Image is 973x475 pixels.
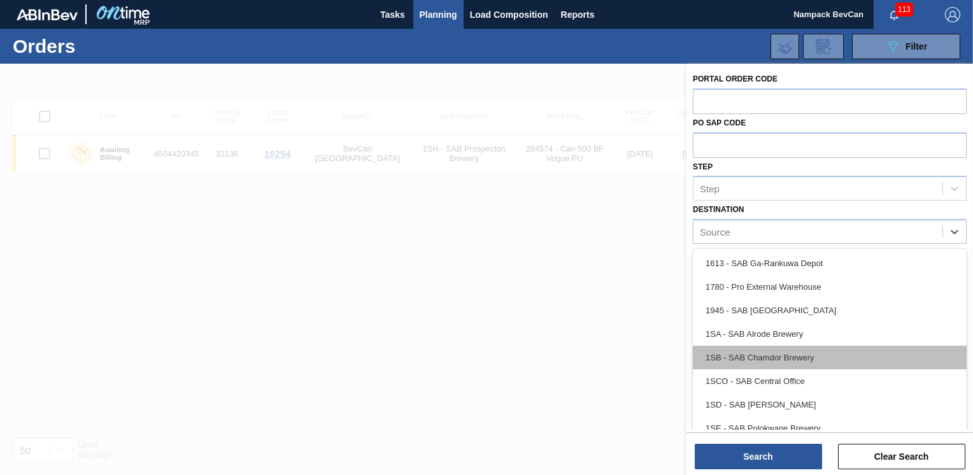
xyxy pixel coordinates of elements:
h1: Orders [13,39,195,53]
div: 1SD - SAB [PERSON_NAME] [693,393,967,416]
div: 1613 - SAB Ga-Rankuwa Depot [693,252,967,275]
label: Destination [693,205,744,214]
span: Planning [420,7,457,22]
span: 113 [895,3,913,17]
img: Logout [945,7,960,22]
span: Filter [906,41,927,52]
div: Import Order Negotiation [771,34,799,59]
label: Step [693,162,713,171]
span: Tasks [379,7,407,22]
label: Material Group [693,248,762,257]
button: Notifications [874,6,914,24]
div: Source [700,227,730,237]
div: 1945 - SAB [GEOGRAPHIC_DATA] [693,299,967,322]
div: 1780 - Pro External Warehouse [693,275,967,299]
label: PO SAP Code [693,118,746,127]
label: Portal Order Code [693,74,778,83]
div: Order Review Request [803,34,844,59]
button: Filter [852,34,960,59]
span: Load Composition [470,7,548,22]
div: 1SB - SAB Chamdor Brewery [693,346,967,369]
span: Reports [561,7,595,22]
div: 1SA - SAB Alrode Brewery [693,322,967,346]
div: Step [700,183,720,194]
div: 1SCO - SAB Central Office [693,369,967,393]
div: 1SE - SAB Polokwane Brewery [693,416,967,440]
img: TNhmsLtSVTkK8tSr43FrP2fwEKptu5GPRR3wAAAABJRU5ErkJggg== [17,9,78,20]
